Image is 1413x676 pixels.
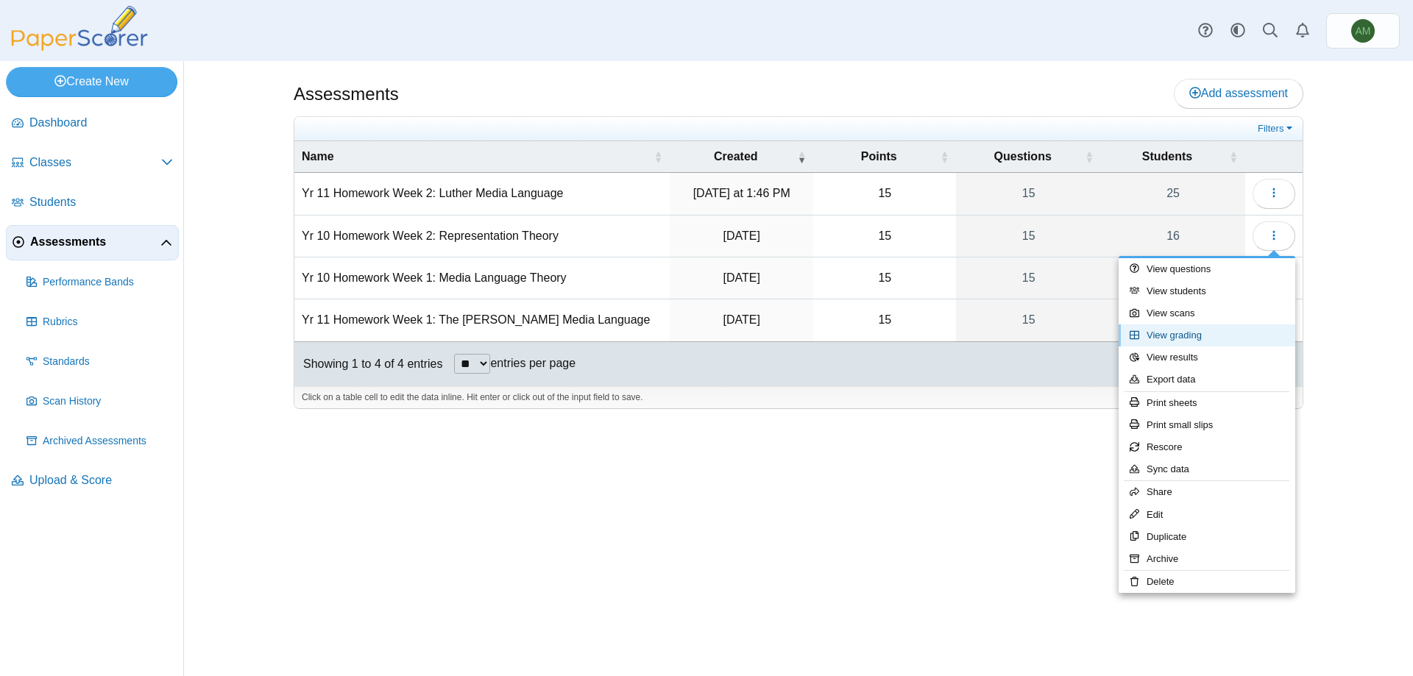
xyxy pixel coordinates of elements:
a: Dashboard [6,106,179,141]
h1: Assessments [294,82,399,107]
span: Classes [29,154,161,171]
span: Dashboard [29,115,173,131]
a: Ashley Mercer [1326,13,1400,49]
a: 15 [956,216,1101,257]
td: 15 [813,299,956,341]
a: 16 [1101,216,1245,257]
a: 15 [956,299,1101,341]
a: Rubrics [21,305,179,340]
a: View questions [1119,258,1295,280]
span: Standards [43,355,173,369]
a: PaperScorer [6,40,153,53]
a: View grading [1119,324,1295,346]
a: View results [1119,346,1295,369]
td: Yr 11 Homework Week 2: Luther Media Language [294,173,670,215]
span: Assessments [30,234,160,250]
div: Click on a table cell to edit the data inline. Hit enter or click out of the input field to save. [294,386,1303,408]
a: 15 [956,257,1101,299]
a: Scan History [21,384,179,419]
span: Scan History [43,394,173,409]
td: Yr 11 Homework Week 1: The [PERSON_NAME] Media Language [294,299,670,341]
a: Print sheets [1119,392,1295,414]
td: 15 [813,257,956,299]
a: Sync data [1119,458,1295,480]
span: Students [1108,149,1226,165]
a: Rescore [1119,436,1295,458]
a: Archive [1119,548,1295,570]
a: Performance Bands [21,265,179,300]
a: Alerts [1286,15,1319,47]
a: Print small slips [1119,414,1295,436]
a: Students [6,185,179,221]
span: Add assessment [1189,87,1288,99]
a: Standards [21,344,179,380]
span: Created [677,149,794,165]
a: 43 [1101,257,1245,299]
a: Duplicate [1119,526,1295,548]
a: Create New [6,67,177,96]
a: Classes [6,146,179,181]
a: 15 [956,173,1101,214]
span: Name [302,149,651,165]
a: Delete [1119,571,1295,593]
span: Students : Activate to sort [1229,149,1238,164]
td: Yr 10 Homework Week 1: Media Language Theory [294,257,670,299]
label: entries per page [490,357,576,369]
span: Students [29,194,173,210]
a: Share [1119,481,1295,503]
a: Add assessment [1174,79,1303,108]
time: Sep 29, 2025 at 1:22 PM [723,230,760,242]
a: 47 [1101,299,1245,341]
a: Edit [1119,504,1295,526]
span: Ashley Mercer [1351,19,1375,43]
span: Rubrics [43,315,173,330]
a: 25 [1101,173,1245,214]
div: Showing 1 to 4 of 4 entries [294,342,442,386]
a: Assessments [6,225,179,260]
span: Questions [963,149,1082,165]
td: Yr 10 Homework Week 2: Representation Theory [294,216,670,257]
span: Upload & Score [29,472,173,488]
span: Name : Activate to sort [654,149,662,164]
time: Sep 28, 2025 at 11:58 AM [723,271,760,284]
a: View students [1119,280,1295,302]
a: View scans [1119,302,1295,324]
span: Points : Activate to sort [940,149,949,164]
td: 15 [813,173,956,215]
a: Export data [1119,369,1295,391]
time: Oct 5, 2025 at 1:46 PM [693,187,790,199]
span: Questions : Activate to sort [1085,149,1094,164]
img: PaperScorer [6,6,153,51]
a: Filters [1254,121,1299,136]
span: Performance Bands [43,275,173,290]
span: Points [821,149,937,165]
a: Archived Assessments [21,424,179,459]
time: Sep 25, 2025 at 7:29 AM [723,313,760,326]
span: Archived Assessments [43,434,173,449]
a: Upload & Score [6,463,179,499]
td: 15 [813,216,956,257]
span: Ashley Mercer [1356,26,1371,36]
span: Created : Activate to remove sorting [797,149,806,164]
